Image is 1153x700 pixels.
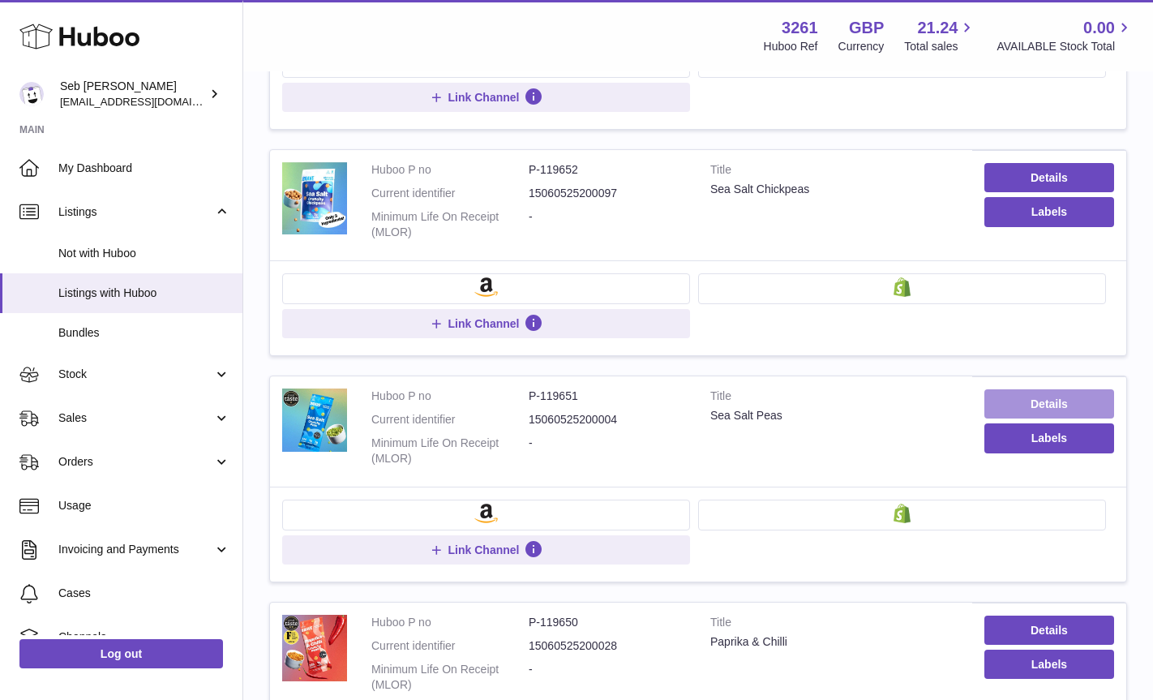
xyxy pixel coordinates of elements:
a: 0.00 AVAILABLE Stock Total [997,17,1134,54]
img: Paprika & Chilli [282,615,347,681]
a: Details [984,163,1114,192]
span: Usage [58,498,230,513]
dd: - [529,436,686,466]
img: Sea Salt Chickpeas [282,162,347,234]
div: Paprika & Chilli [710,634,960,650]
a: Log out [19,639,223,668]
span: Invoicing and Payments [58,542,213,557]
div: Sea Salt Chickpeas [710,182,960,197]
span: Link Channel [448,90,520,105]
span: Orders [58,454,213,470]
button: Labels [984,423,1114,453]
dt: Current identifier [371,638,529,654]
span: Link Channel [448,543,520,557]
dt: Current identifier [371,186,529,201]
dd: P-119652 [529,162,686,178]
strong: Title [710,162,960,182]
span: My Dashboard [58,161,230,176]
dt: Huboo P no [371,389,529,404]
a: Details [984,389,1114,419]
a: 21.24 Total sales [904,17,976,54]
strong: Title [710,389,960,408]
div: Sea Salt Peas [710,408,960,423]
img: amazon-small.png [474,504,498,523]
div: Huboo Ref [764,39,818,54]
div: Currency [838,39,885,54]
dd: P-119651 [529,389,686,404]
strong: Title [710,615,960,634]
dd: - [529,662,686,693]
span: Listings [58,204,213,220]
dt: Minimum Life On Receipt (MLOR) [371,436,529,466]
strong: 3261 [782,17,818,39]
dt: Huboo P no [371,615,529,630]
span: Bundles [58,325,230,341]
button: Labels [984,197,1114,226]
button: Link Channel [282,83,690,112]
button: Link Channel [282,535,690,565]
span: 21.24 [917,17,958,39]
img: Sea Salt Peas [282,389,347,451]
dd: 15060525200097 [529,186,686,201]
span: Not with Huboo [58,246,230,261]
a: Details [984,616,1114,645]
span: AVAILABLE Stock Total [997,39,1134,54]
dt: Huboo P no [371,162,529,178]
dd: 15060525200028 [529,638,686,654]
span: Cases [58,586,230,601]
button: Link Channel [282,309,690,338]
strong: GBP [849,17,884,39]
span: Stock [58,367,213,382]
dd: P-119650 [529,615,686,630]
dd: 15060525200004 [529,412,686,427]
span: Total sales [904,39,976,54]
span: Listings with Huboo [58,286,230,301]
img: amazon-small.png [474,277,498,297]
span: Channels [58,629,230,645]
img: shopify-small.png [894,504,911,523]
button: Labels [984,650,1114,679]
div: Seb [PERSON_NAME] [60,79,206,110]
img: ecom@bravefoods.co.uk [19,82,44,106]
dt: Minimum Life On Receipt (MLOR) [371,662,529,693]
dd: - [529,209,686,240]
span: [EMAIL_ADDRESS][DOMAIN_NAME] [60,95,238,108]
span: Sales [58,410,213,426]
span: Link Channel [448,316,520,331]
img: shopify-small.png [894,277,911,297]
span: 0.00 [1083,17,1115,39]
dt: Current identifier [371,412,529,427]
dt: Minimum Life On Receipt (MLOR) [371,209,529,240]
